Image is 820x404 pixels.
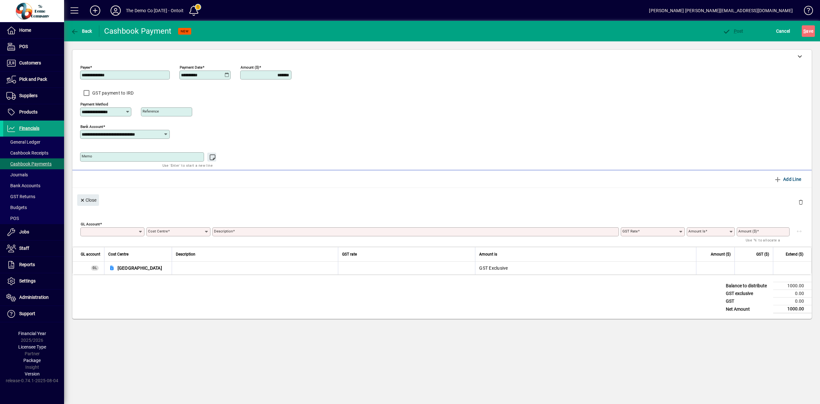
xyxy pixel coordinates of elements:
[3,39,64,55] a: POS
[214,229,233,233] mat-label: Description
[80,124,103,129] mat-label: Bank Account
[793,194,808,210] button: Delete
[108,251,128,258] span: Cost Centre
[148,229,168,233] mat-label: Cost Centre
[723,29,743,34] span: ost
[649,5,793,16] div: [PERSON_NAME] [PERSON_NAME][EMAIL_ADDRESS][DOMAIN_NAME]
[723,305,773,313] td: Net Amount
[162,162,213,169] mat-hint: Use 'Enter' to start a new line
[734,29,737,34] span: P
[19,60,41,65] span: Customers
[18,344,46,349] span: Licensee Type
[3,55,64,71] a: Customers
[6,161,52,166] span: Cashbook Payments
[118,265,162,271] span: [GEOGRAPHIC_DATA]
[80,65,90,70] mat-label: Payee
[19,126,39,131] span: Financials
[19,262,35,267] span: Reports
[622,229,638,233] mat-label: GST rate
[104,26,172,36] div: Cashbook Payment
[19,278,36,283] span: Settings
[19,295,49,300] span: Administration
[802,25,815,37] button: Save
[126,5,184,16] div: The Demo Co [DATE] - Ontoit
[479,251,497,258] span: Amount is
[738,229,757,233] mat-label: Amount ($)
[342,251,357,258] span: GST rate
[19,93,37,98] span: Suppliers
[6,183,40,188] span: Bank Accounts
[6,150,48,156] span: Cashbook Receipts
[3,104,64,120] a: Products
[6,139,40,145] span: General Ledger
[6,205,27,210] span: Budgets
[3,213,64,224] a: POS
[180,65,202,70] mat-label: Payment Date
[776,26,790,36] span: Cancel
[773,305,812,313] td: 1000.00
[3,224,64,240] a: Jobs
[105,5,126,16] button: Profile
[81,222,100,226] mat-label: GL Account
[723,290,773,298] td: GST exclusive
[3,88,64,104] a: Suppliers
[775,25,792,37] button: Cancel
[143,109,159,114] mat-label: Reference
[93,266,97,270] span: GL
[793,199,808,205] app-page-header-button: Delete
[799,1,812,22] a: Knowledge Base
[81,251,100,258] span: GL account
[82,154,92,158] mat-label: Memo
[19,246,29,251] span: Staff
[6,194,35,199] span: GST Returns
[91,90,134,96] label: GST payment to IRD
[6,216,19,221] span: POS
[181,29,189,33] span: NEW
[19,229,29,234] span: Jobs
[64,25,99,37] app-page-header-button: Back
[3,158,64,169] a: Cashbook Payments
[688,229,705,233] mat-label: Amount is
[746,236,784,250] mat-hint: Use '%' to allocate a percentage
[25,371,40,376] span: Version
[3,72,64,88] a: Pick and Pack
[85,5,105,16] button: Add
[19,109,37,114] span: Products
[803,26,813,36] span: ave
[241,65,259,70] mat-label: Amount ($)
[71,29,92,34] span: Back
[176,251,195,258] span: Description
[23,358,41,363] span: Package
[3,147,64,158] a: Cashbook Receipts
[721,25,745,37] button: Post
[69,25,94,37] button: Back
[80,102,108,106] mat-label: Payment method
[773,290,812,298] td: 0.00
[76,197,101,203] app-page-header-button: Close
[773,282,812,290] td: 1000.00
[3,202,64,213] a: Budgets
[3,22,64,38] a: Home
[3,180,64,191] a: Bank Accounts
[3,169,64,180] a: Journals
[3,257,64,273] a: Reports
[3,240,64,257] a: Staff
[19,77,47,82] span: Pick and Pack
[19,44,28,49] span: POS
[723,298,773,305] td: GST
[803,29,806,34] span: S
[19,311,35,316] span: Support
[3,306,64,322] a: Support
[3,290,64,306] a: Administration
[6,172,28,177] span: Journals
[18,331,46,336] span: Financial Year
[3,191,64,202] a: GST Returns
[19,28,31,33] span: Home
[3,273,64,289] a: Settings
[475,262,696,274] td: GST Exclusive
[756,251,769,258] span: GST ($)
[77,194,99,206] button: Close
[773,298,812,305] td: 0.00
[711,251,731,258] span: Amount ($)
[80,195,96,206] span: Close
